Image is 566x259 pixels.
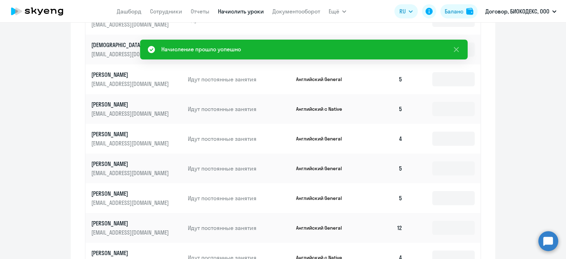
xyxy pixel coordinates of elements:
td: 5 [359,64,408,94]
a: [PERSON_NAME][EMAIL_ADDRESS][DOMAIN_NAME] [91,190,182,207]
p: [EMAIL_ADDRESS][DOMAIN_NAME] [91,21,171,28]
p: Идут постоянные занятия [188,135,290,143]
p: [EMAIL_ADDRESS][DOMAIN_NAME] [91,169,171,177]
button: RU [394,4,418,18]
p: Английский General [296,195,349,201]
p: [EMAIL_ADDRESS][DOMAIN_NAME] [91,80,171,88]
a: Сотрудники [150,8,182,15]
a: [PERSON_NAME][EMAIL_ADDRESS][DOMAIN_NAME] [91,160,182,177]
p: Английский General [296,165,349,172]
p: [PERSON_NAME] [91,219,171,227]
button: Договор, БИОКОДЕКС, ООО [482,3,560,20]
span: RU [399,7,406,16]
a: [DEMOGRAPHIC_DATA][PERSON_NAME][EMAIL_ADDRESS][DOMAIN_NAME] [91,41,182,58]
p: Идут постоянные занятия [188,75,290,83]
p: Идут постоянные занятия [188,165,290,172]
td: 5 [359,154,408,183]
p: [EMAIL_ADDRESS][DOMAIN_NAME] [91,50,171,58]
p: Английский General [296,76,349,82]
a: [PERSON_NAME][EMAIL_ADDRESS][DOMAIN_NAME] [91,71,182,88]
a: [PERSON_NAME][EMAIL_ADDRESS][DOMAIN_NAME] [91,130,182,147]
p: [EMAIL_ADDRESS][DOMAIN_NAME] [91,229,171,236]
a: [PERSON_NAME][EMAIL_ADDRESS][DOMAIN_NAME] [91,219,182,236]
td: 4 [359,124,408,154]
p: Идут постоянные занятия [188,194,290,202]
p: [EMAIL_ADDRESS][DOMAIN_NAME] [91,199,171,207]
a: Документооборот [272,8,320,15]
p: [EMAIL_ADDRESS][DOMAIN_NAME] [91,110,171,117]
img: balance [466,8,473,15]
a: Начислить уроки [218,8,264,15]
p: Английский с Native [296,106,349,112]
button: Ещё [329,4,346,18]
p: Идут постоянные занятия [188,224,290,232]
p: [DEMOGRAPHIC_DATA][PERSON_NAME] [91,41,171,49]
p: [PERSON_NAME] [91,160,171,168]
p: [PERSON_NAME] [91,100,171,108]
td: 5 [359,35,408,64]
a: [PERSON_NAME][EMAIL_ADDRESS][DOMAIN_NAME] [91,100,182,117]
p: [PERSON_NAME] [91,249,171,257]
p: Идут постоянные занятия [188,105,290,113]
p: Договор, БИОКОДЕКС, ООО [485,7,549,16]
a: Отчеты [191,8,209,15]
p: [PERSON_NAME] [91,71,171,79]
button: Балансbalance [440,4,478,18]
td: 5 [359,94,408,124]
p: [PERSON_NAME] [91,190,171,197]
span: Ещё [329,7,339,16]
td: 12 [359,213,408,243]
p: [PERSON_NAME] [91,130,171,138]
p: [EMAIL_ADDRESS][DOMAIN_NAME] [91,139,171,147]
p: Английский General [296,225,349,231]
div: Баланс [445,7,463,16]
a: Дашборд [117,8,141,15]
p: Английский General [296,136,349,142]
div: Начисление прошло успешно [161,45,241,53]
td: 5 [359,183,408,213]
